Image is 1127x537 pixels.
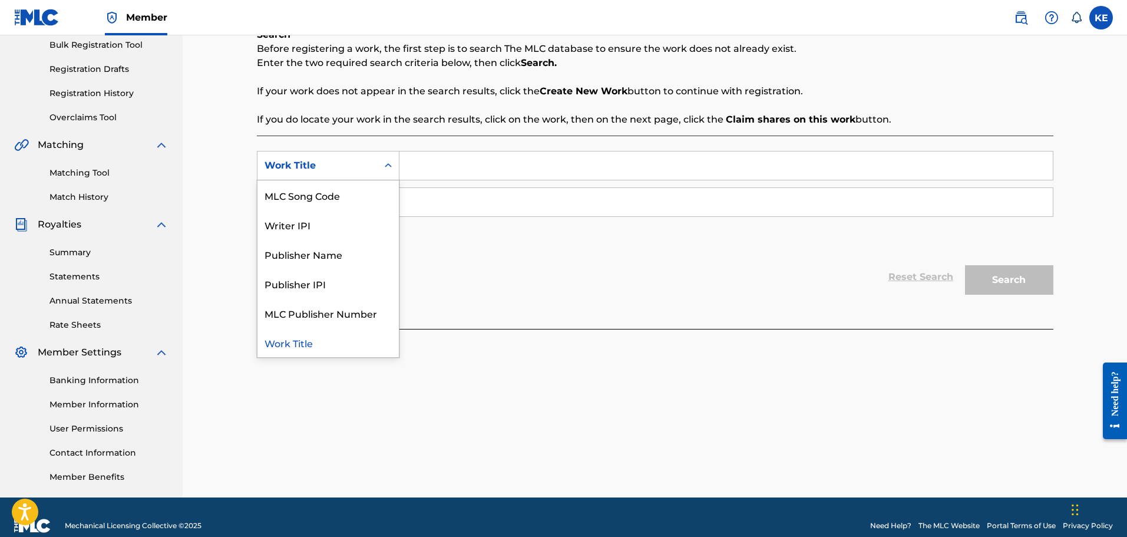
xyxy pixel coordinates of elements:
[1009,6,1033,29] a: Public Search
[49,191,168,203] a: Match History
[1072,492,1079,528] div: Drag
[1094,353,1127,448] iframe: Resource Center
[726,114,855,125] strong: Claim shares on this work
[265,159,371,173] div: Work Title
[1068,480,1127,537] iframe: Chat Widget
[14,138,29,152] img: Matching
[918,520,980,531] a: The MLC Website
[49,423,168,435] a: User Permissions
[49,111,168,124] a: Overclaims Tool
[105,11,119,25] img: Top Rightsholder
[1040,6,1063,29] div: Help
[14,218,28,232] img: Royalties
[49,471,168,483] a: Member Benefits
[257,42,1053,56] p: Before registering a work, the first step is to search The MLC database to ensure the work does n...
[257,269,399,298] div: Publisher IPI
[540,85,627,97] strong: Create New Work
[49,398,168,411] a: Member Information
[1045,11,1059,25] img: help
[870,520,911,531] a: Need Help?
[154,138,168,152] img: expand
[1014,11,1028,25] img: search
[49,447,168,459] a: Contact Information
[14,519,51,533] img: logo
[38,345,121,360] span: Member Settings
[38,138,84,152] span: Matching
[38,218,81,232] span: Royalties
[49,319,168,331] a: Rate Sheets
[49,271,168,283] a: Statements
[257,113,1053,127] p: If you do locate your work in the search results, click on the work, then on the next page, click...
[257,151,1053,301] form: Search Form
[49,167,168,179] a: Matching Tool
[49,39,168,51] a: Bulk Registration Tool
[49,87,168,100] a: Registration History
[257,298,399,328] div: MLC Publisher Number
[65,520,201,531] span: Mechanical Licensing Collective © 2025
[154,218,168,232] img: expand
[49,63,168,75] a: Registration Drafts
[126,11,167,24] span: Member
[987,520,1056,531] a: Portal Terms of Use
[14,9,60,26] img: MLC Logo
[257,84,1053,98] p: If your work does not appear in the search results, click the button to continue with registration.
[521,57,557,68] strong: Search.
[49,246,168,259] a: Summary
[257,328,399,357] div: Work Title
[1070,12,1082,24] div: Notifications
[1089,6,1113,29] div: User Menu
[49,295,168,307] a: Annual Statements
[49,374,168,387] a: Banking Information
[257,180,399,210] div: MLC Song Code
[14,345,28,360] img: Member Settings
[257,210,399,239] div: Writer IPI
[257,56,1053,70] p: Enter the two required search criteria below, then click
[1063,520,1113,531] a: Privacy Policy
[257,239,399,269] div: Publisher Name
[154,345,168,360] img: expand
